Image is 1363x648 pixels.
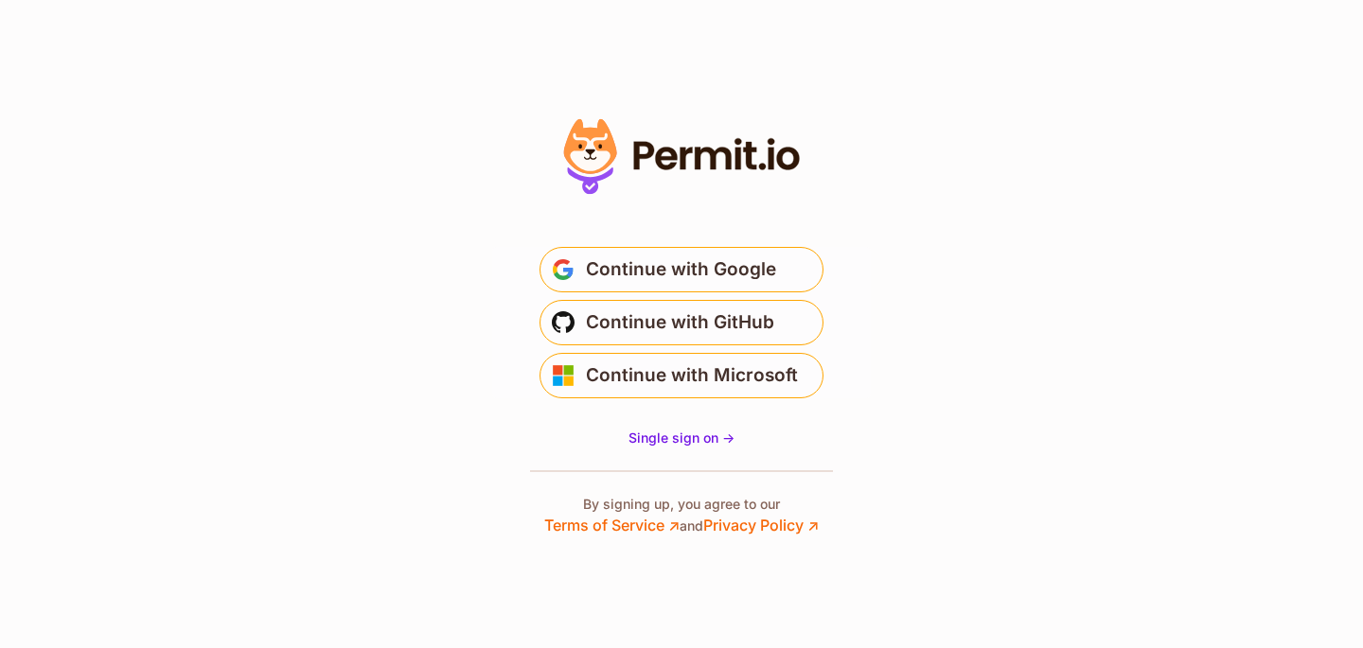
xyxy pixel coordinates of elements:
button: Continue with GitHub [540,300,823,345]
span: Continue with Microsoft [586,360,798,391]
span: Continue with GitHub [586,307,774,338]
a: Privacy Policy ↗ [703,516,819,534]
span: Single sign on -> [628,429,735,446]
p: By signing up, you agree to our and [544,495,819,536]
a: Single sign on -> [628,429,735,447]
button: Continue with Microsoft [540,353,823,398]
a: Terms of Service ↗ [544,516,680,534]
button: Continue with Google [540,247,823,292]
span: Continue with Google [586,254,776,285]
